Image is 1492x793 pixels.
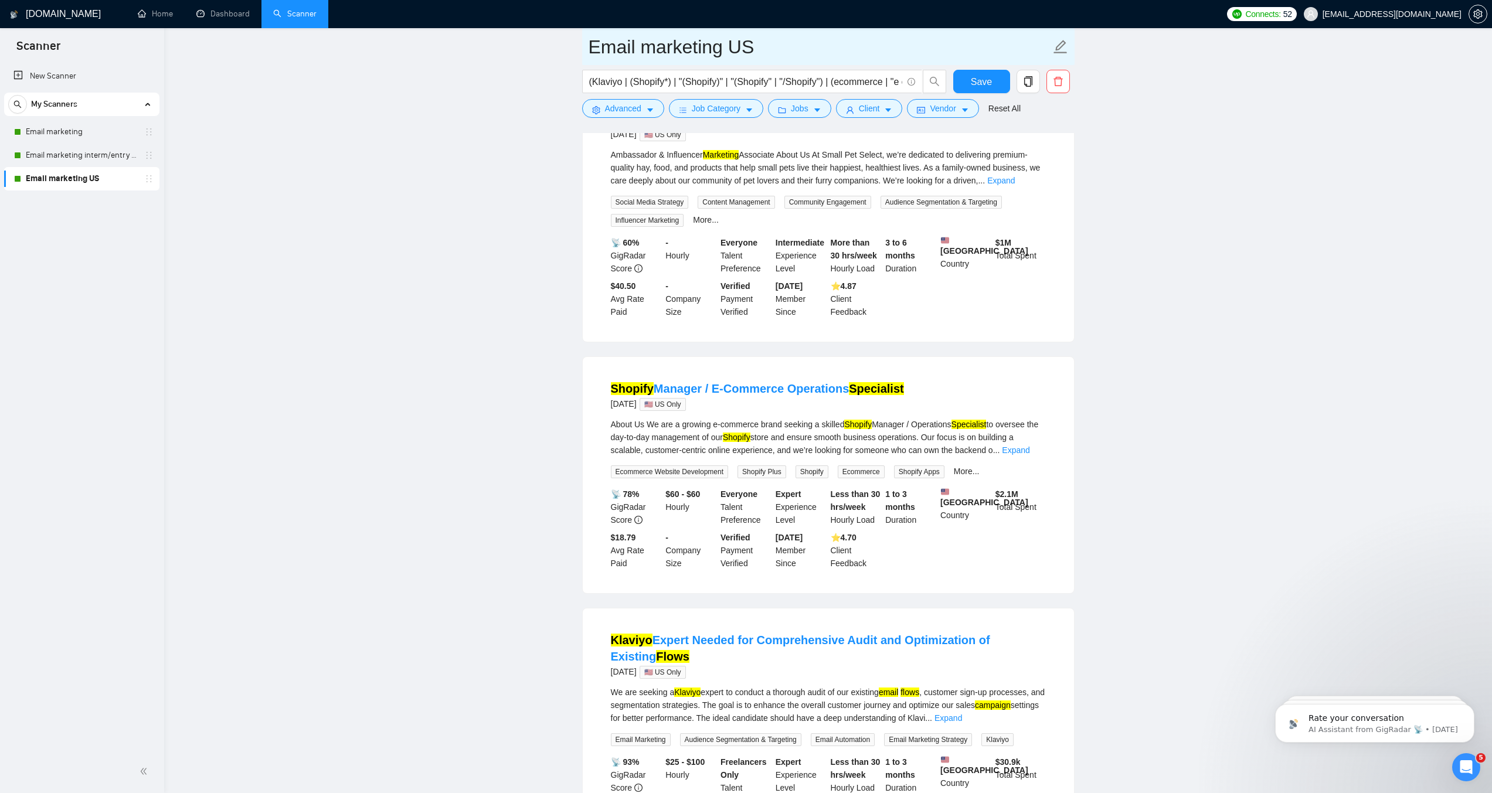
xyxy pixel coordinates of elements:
span: info-circle [634,264,643,273]
input: Scanner name... [589,32,1051,62]
span: bars [679,105,687,114]
span: idcard [917,105,925,114]
mark: flows [900,688,919,697]
mark: Klaviyo [611,634,652,646]
div: GigRadar Score [609,236,664,275]
a: ShopifyManager / E-Commerce OperationsSpecialist [611,382,904,395]
span: Email Marketing [611,733,671,746]
b: $60 - $60 [665,489,700,499]
span: caret-down [884,105,892,114]
button: copy [1017,70,1040,93]
div: About Us We are a growing e-commerce brand seeking a skilled Manager / Operations to oversee the ... [611,418,1046,457]
span: Audience Segmentation & Targeting [881,196,1002,209]
div: Country [938,236,993,275]
img: logo [10,5,18,24]
span: Email Marketing Strategy [884,733,972,746]
a: Email marketing [26,120,137,144]
span: double-left [140,765,151,777]
span: holder [144,127,154,137]
div: Client Feedback [828,531,883,570]
span: Jobs [791,102,808,115]
b: [GEOGRAPHIC_DATA] [940,488,1028,507]
b: [GEOGRAPHIC_DATA] [940,755,1028,775]
iframe: Intercom live chat [1452,753,1480,781]
a: homeHome [138,9,173,19]
span: search [923,76,946,87]
b: 📡 78% [611,489,640,499]
button: setting [1469,5,1487,23]
mark: Shopify [723,433,750,442]
div: Hourly Load [828,236,883,275]
button: Save [953,70,1010,93]
div: Company Size [663,531,718,570]
span: caret-down [646,105,654,114]
span: ... [978,176,985,185]
span: copy [1017,76,1039,87]
b: $25 - $100 [665,757,705,767]
b: Less than 30 hrs/week [831,489,881,512]
b: Verified [720,533,750,542]
span: ... [925,713,932,723]
div: [DATE] [611,665,1046,679]
mark: Marketing [703,150,739,159]
b: Intermediate [776,238,824,247]
button: delete [1046,70,1070,93]
span: Ecommerce Website Development [611,465,729,478]
span: info-circle [908,78,915,86]
img: 🇺🇸 [941,755,949,764]
div: Talent Preference [718,488,773,526]
b: 1 to 3 months [885,757,915,780]
span: 52 [1283,8,1292,21]
b: Less than 30 hrs/week [831,757,881,780]
button: barsJob Categorycaret-down [669,99,763,118]
div: Hourly Load [828,488,883,526]
b: - [665,238,668,247]
mark: Flows [656,650,689,663]
span: edit [1053,39,1068,55]
img: 🇺🇸 [941,488,949,496]
a: KlaviyoExpert Needed for Comprehensive Audit and Optimization of ExistingFlows [611,634,990,663]
div: Duration [883,488,938,526]
div: Duration [883,236,938,275]
span: Vendor [930,102,956,115]
a: Email marketing US [26,167,137,190]
button: search [8,95,27,114]
mark: Specialist [951,420,987,429]
span: My Scanners [31,93,77,116]
button: idcardVendorcaret-down [907,99,978,118]
b: More than 30 hrs/week [831,238,877,260]
b: ⭐️ 4.87 [831,281,857,291]
b: ⭐️ 4.70 [831,533,857,542]
b: $ 1M [995,238,1011,247]
div: Payment Verified [718,280,773,318]
span: Audience Segmentation & Targeting [680,733,801,746]
span: holder [144,151,154,160]
a: searchScanner [273,9,317,19]
b: [DATE] [776,533,803,542]
b: $ 2.1M [995,489,1018,499]
div: Avg Rate Paid [609,280,664,318]
span: info-circle [634,516,643,524]
span: caret-down [813,105,821,114]
span: Connects: [1245,8,1280,21]
div: Experience Level [773,488,828,526]
span: Social Media Strategy [611,196,689,209]
li: My Scanners [4,93,159,190]
div: Client Feedback [828,280,883,318]
div: Total Spent [993,236,1048,275]
div: Country [938,488,993,526]
div: Avg Rate Paid [609,531,664,570]
span: Content Management [698,196,774,209]
a: New Scanner [13,64,150,88]
a: Expand [934,713,962,723]
div: GigRadar Score [609,488,664,526]
button: userClientcaret-down [836,99,903,118]
span: Shopify Plus [737,465,786,478]
span: 🇺🇸 US Only [640,128,686,141]
span: holder [144,174,154,183]
b: $40.50 [611,281,636,291]
span: setting [592,105,600,114]
span: Email Automation [811,733,875,746]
